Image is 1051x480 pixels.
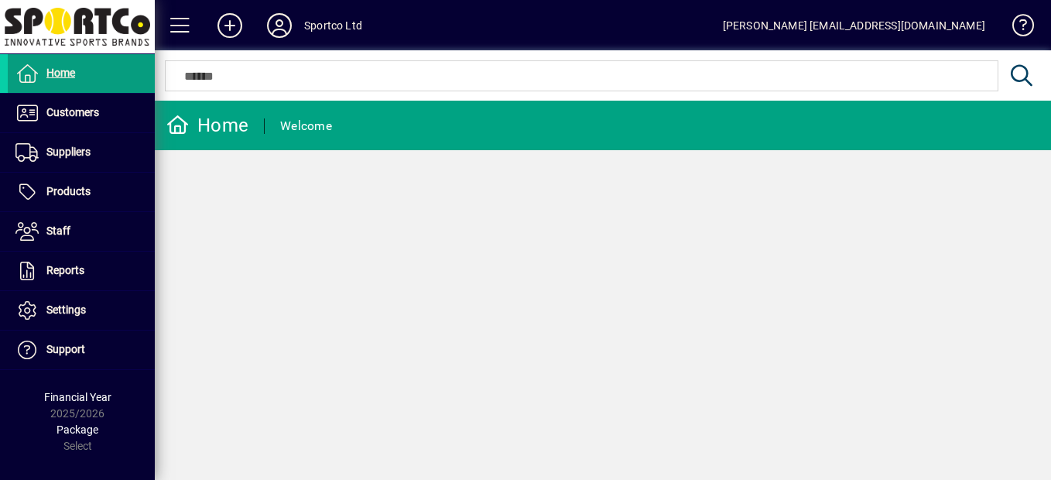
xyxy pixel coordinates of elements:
a: Knowledge Base [1001,3,1032,53]
span: Products [46,185,91,197]
div: Welcome [280,114,332,139]
a: Customers [8,94,155,132]
button: Add [205,12,255,39]
button: Profile [255,12,304,39]
div: [PERSON_NAME] [EMAIL_ADDRESS][DOMAIN_NAME] [723,13,985,38]
span: Reports [46,264,84,276]
a: Products [8,173,155,211]
span: Staff [46,225,70,237]
span: Suppliers [46,146,91,158]
a: Staff [8,212,155,251]
span: Customers [46,106,99,118]
a: Reports [8,252,155,290]
a: Support [8,331,155,369]
div: Sportco Ltd [304,13,362,38]
span: Package [56,423,98,436]
span: Settings [46,303,86,316]
span: Support [46,343,85,355]
span: Financial Year [44,391,111,403]
a: Settings [8,291,155,330]
div: Home [166,113,248,138]
a: Suppliers [8,133,155,172]
span: Home [46,67,75,79]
